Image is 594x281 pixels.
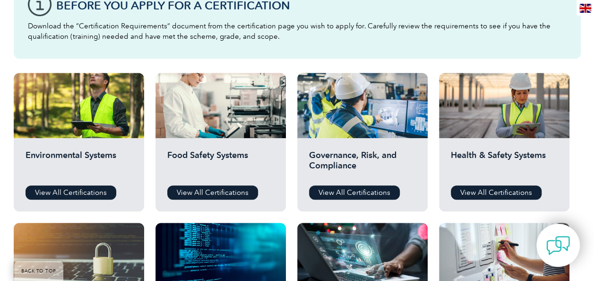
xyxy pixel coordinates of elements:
[167,185,258,200] a: View All Certifications
[309,185,400,200] a: View All Certifications
[167,150,274,178] h2: Food Safety Systems
[28,21,567,42] p: Download the “Certification Requirements” document from the certification page you wish to apply ...
[309,150,416,178] h2: Governance, Risk, and Compliance
[26,150,132,178] h2: Environmental Systems
[14,261,63,281] a: BACK TO TOP
[546,234,570,257] img: contact-chat.png
[26,185,116,200] a: View All Certifications
[579,4,591,13] img: en
[451,150,558,178] h2: Health & Safety Systems
[451,185,542,200] a: View All Certifications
